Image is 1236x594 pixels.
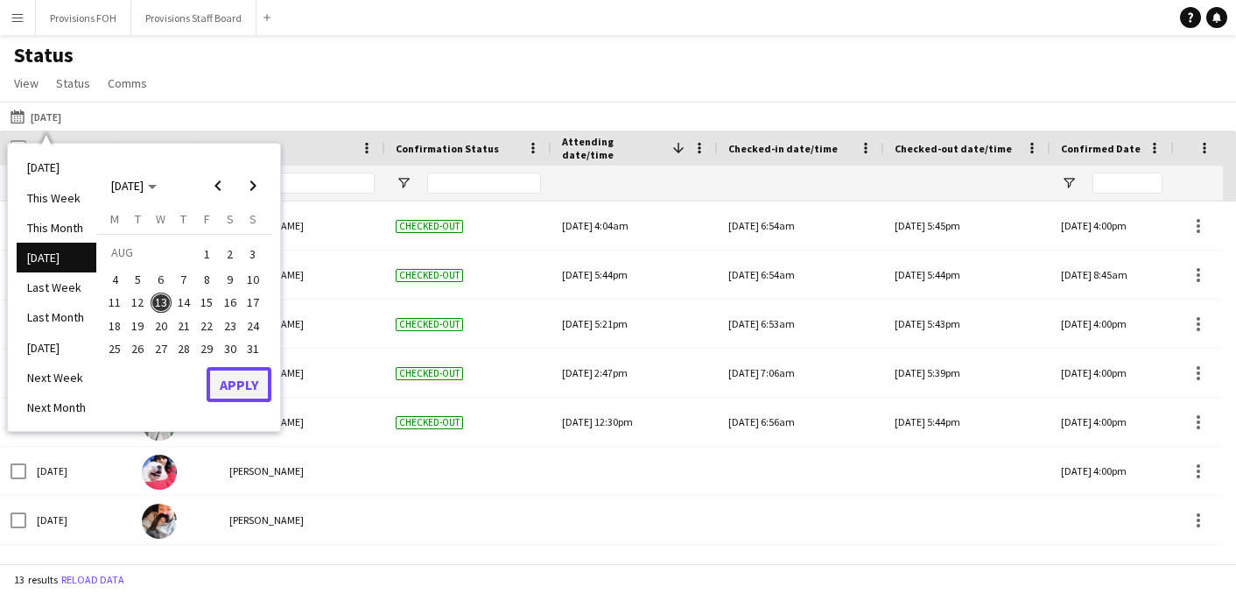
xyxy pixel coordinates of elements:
[150,337,172,360] button: 27-08-2025
[242,315,263,336] span: 24
[396,269,463,282] span: Checked-out
[396,416,463,429] span: Checked-out
[26,545,131,593] div: [DATE]
[242,315,264,337] button: 24-08-2025
[227,211,234,227] span: S
[196,315,217,336] span: 22
[17,363,96,392] li: Next Week
[17,272,96,302] li: Last Week
[242,337,264,360] button: 31-08-2025
[151,269,172,290] span: 6
[196,338,217,359] span: 29
[126,268,149,291] button: 05-08-2025
[26,496,131,544] div: [DATE]
[396,142,499,155] span: Confirmation Status
[396,220,463,233] span: Checked-out
[142,455,177,490] img: Joanna Silva
[195,241,218,268] button: 01-08-2025
[151,338,172,359] span: 27
[104,170,164,202] button: Choose month and year
[1050,398,1173,446] div: [DATE] 4:00pm
[104,269,125,290] span: 4
[562,300,707,348] div: [DATE] 5:21pm
[195,315,218,337] button: 22-08-2025
[1050,447,1173,495] div: [DATE] 4:00pm
[103,241,195,268] td: AUG
[156,211,165,227] span: W
[728,202,874,250] div: [DATE] 6:54am
[220,315,241,336] span: 23
[218,315,241,337] button: 23-08-2025
[1050,251,1173,299] div: [DATE] 8:45am
[128,315,149,336] span: 19
[17,243,96,272] li: [DATE]
[220,242,241,266] span: 2
[562,251,707,299] div: [DATE] 5:44pm
[128,269,149,290] span: 5
[895,398,1040,446] div: [DATE] 5:44pm
[1050,300,1173,348] div: [DATE] 4:00pm
[728,251,874,299] div: [DATE] 6:54am
[1061,175,1077,191] button: Open Filter Menu
[396,175,411,191] button: Open Filter Menu
[173,293,194,314] span: 14
[108,75,147,91] span: Comms
[396,367,463,380] span: Checked-out
[150,291,172,314] button: 13-08-2025
[7,72,46,95] a: View
[1061,142,1141,155] span: Confirmed Date
[49,72,97,95] a: Status
[242,293,263,314] span: 17
[195,291,218,314] button: 15-08-2025
[249,211,256,227] span: S
[17,392,96,422] li: Next Month
[242,291,264,314] button: 17-08-2025
[195,268,218,291] button: 08-08-2025
[562,135,665,161] span: Attending date/time
[150,268,172,291] button: 06-08-2025
[895,142,1012,155] span: Checked-out date/time
[111,178,144,194] span: [DATE]
[562,202,707,250] div: [DATE] 4:04am
[218,268,241,291] button: 09-08-2025
[151,315,172,336] span: 20
[126,291,149,314] button: 12-08-2025
[204,211,210,227] span: F
[218,241,241,268] button: 02-08-2025
[128,293,149,314] span: 12
[172,337,195,360] button: 28-08-2025
[728,142,838,155] span: Checked-in date/time
[229,513,304,527] span: [PERSON_NAME]
[728,300,874,348] div: [DATE] 6:53am
[17,183,96,213] li: This Week
[728,398,874,446] div: [DATE] 6:56am
[58,570,128,590] button: Reload data
[220,338,241,359] span: 30
[104,293,125,314] span: 11
[196,293,217,314] span: 15
[172,268,195,291] button: 07-08-2025
[895,349,1040,397] div: [DATE] 5:39pm
[242,241,264,268] button: 03-08-2025
[180,211,186,227] span: T
[142,504,177,539] img: Kay Larose
[242,268,264,291] button: 10-08-2025
[172,315,195,337] button: 21-08-2025
[261,173,375,194] input: Name Filter Input
[218,337,241,360] button: 30-08-2025
[103,268,126,291] button: 04-08-2025
[220,269,241,290] span: 9
[728,349,874,397] div: [DATE] 7:06am
[562,349,707,397] div: [DATE] 2:47pm
[135,211,141,227] span: T
[895,202,1040,250] div: [DATE] 5:45pm
[151,293,172,314] span: 13
[195,337,218,360] button: 29-08-2025
[110,211,119,227] span: M
[895,300,1040,348] div: [DATE] 5:43pm
[17,333,96,363] li: [DATE]
[131,1,256,35] button: Provisions Staff Board
[427,173,541,194] input: Confirmation Status Filter Input
[1092,173,1162,194] input: Confirmed Date Filter Input
[242,269,263,290] span: 10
